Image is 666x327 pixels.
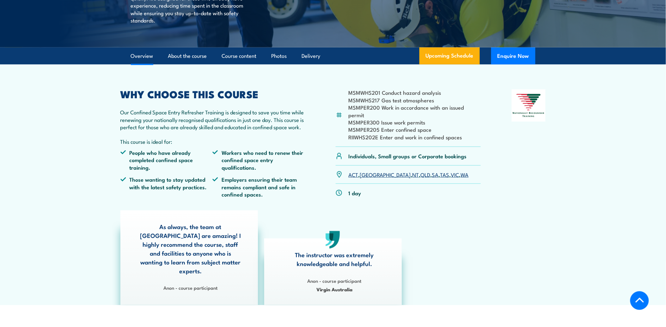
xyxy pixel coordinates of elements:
a: TAS [440,171,449,178]
a: NT [412,171,419,178]
p: As always, the team at [GEOGRAPHIC_DATA] are amazing! I highly recommend the course, staff and fa... [139,222,242,275]
li: RIIWHS202E Enter and work in confined spaces [349,133,481,141]
p: Our Confined Space Entry Refresher Training is designed to save you time while renewing your nati... [120,108,305,130]
p: 1 day [349,189,361,197]
li: Workers who need to renew their confined space entry qualifications. [212,149,305,171]
a: Delivery [302,48,321,64]
li: MSMPER205 Enter confined space [349,126,481,133]
h2: WHY CHOOSE THIS COURSE [120,89,305,98]
li: MSMPER200 Work in accordance with an issued permit [349,104,481,118]
a: Overview [131,48,153,64]
span: Virgin Australia [283,286,386,293]
p: , , , , , , , [349,171,469,178]
li: MSMPER300 Issue work permits [349,118,481,126]
a: Course content [222,48,257,64]
p: The instructor was extremely knowledgeable and helpful. [283,250,386,268]
li: MSMWHS201 Conduct hazard analysis [349,89,481,96]
p: This course is ideal for: [120,138,305,145]
strong: Anon - course participant [307,277,361,284]
a: ACT [349,171,358,178]
li: Those wanting to stay updated with the latest safety practices. [120,176,213,198]
a: VIC [451,171,459,178]
a: [GEOGRAPHIC_DATA] [360,171,411,178]
a: WA [461,171,469,178]
strong: Anon - course participant [163,284,217,291]
a: QLD [421,171,431,178]
button: Enquire Now [491,47,535,64]
a: About the course [168,48,207,64]
a: SA [432,171,439,178]
li: MSMWHS217 Gas test atmospheres [349,96,481,104]
p: Individuals, Small groups or Corporate bookings [349,152,467,160]
img: Nationally Recognised Training logo. [512,89,546,122]
li: People who have already completed confined space training. [120,149,213,171]
li: Employers ensuring their team remains compliant and safe in confined spaces. [212,176,305,198]
a: Photos [272,48,287,64]
a: Upcoming Schedule [419,47,480,64]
